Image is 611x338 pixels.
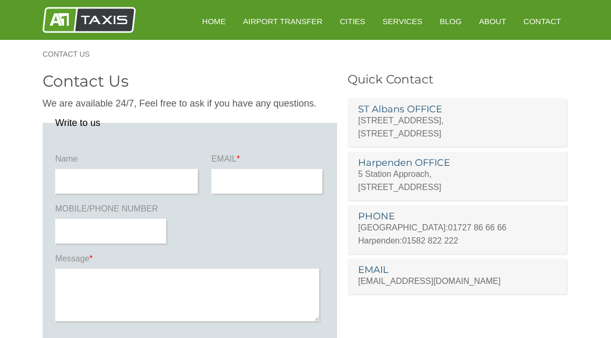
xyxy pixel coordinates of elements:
h3: Quick Contact [348,73,568,86]
a: [EMAIL_ADDRESS][DOMAIN_NAME] [358,277,501,286]
h3: ST Albans OFFICE [358,104,556,114]
p: [GEOGRAPHIC_DATA]: [358,221,556,234]
h2: Contact Us [43,73,337,89]
label: Message [55,253,324,269]
label: MOBILE/PHONE NUMBER [55,203,168,219]
label: EMAIL [211,153,324,169]
a: Contact Us [43,50,100,58]
label: Name [55,153,200,169]
a: Airport Transfer [236,8,330,34]
a: Blog [432,8,469,34]
h3: EMAIL [358,265,556,274]
p: 5 Station Approach, [STREET_ADDRESS] [358,167,556,194]
a: 01582 822 222 [402,236,459,245]
a: 01727 86 66 66 [448,223,506,232]
a: Contact [516,8,568,34]
a: About [472,8,514,34]
a: Services [375,8,430,34]
legend: Write to us [55,118,100,128]
a: HOME [195,8,233,34]
img: A1 Taxis [43,7,136,33]
h3: Harpenden OFFICE [358,158,556,167]
p: We are available 24/7, Feel free to ask if you have any questions. [43,97,337,110]
h3: PHONE [358,212,556,221]
a: Cities [332,8,372,34]
p: [STREET_ADDRESS], [STREET_ADDRESS] [358,114,556,140]
p: Harpenden: [358,234,556,247]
